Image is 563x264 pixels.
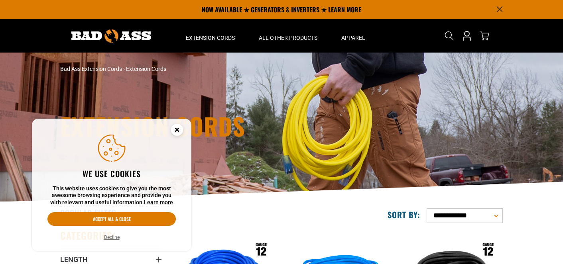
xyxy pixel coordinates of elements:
aside: Cookie Consent [32,119,191,252]
summary: Extension Cords [174,19,247,53]
h2: We use cookies [47,168,176,179]
summary: All Other Products [247,19,329,53]
h1: Extension Cords [60,114,351,138]
span: All Other Products [259,34,317,41]
summary: Search [443,29,456,42]
button: Decline [102,233,122,241]
span: Extension Cords [126,66,166,72]
nav: breadcrumbs [60,65,351,73]
p: This website uses cookies to give you the most awesome browsing experience and provide you with r... [47,185,176,206]
span: Extension Cords [186,34,235,41]
span: › [123,66,125,72]
label: Sort by: [388,209,420,220]
span: Length [60,255,88,264]
span: Apparel [341,34,365,41]
summary: Apparel [329,19,377,53]
img: Bad Ass Extension Cords [71,29,151,43]
a: Learn more [144,199,173,205]
button: Accept all & close [47,212,176,226]
a: Bad Ass Extension Cords [60,66,122,72]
